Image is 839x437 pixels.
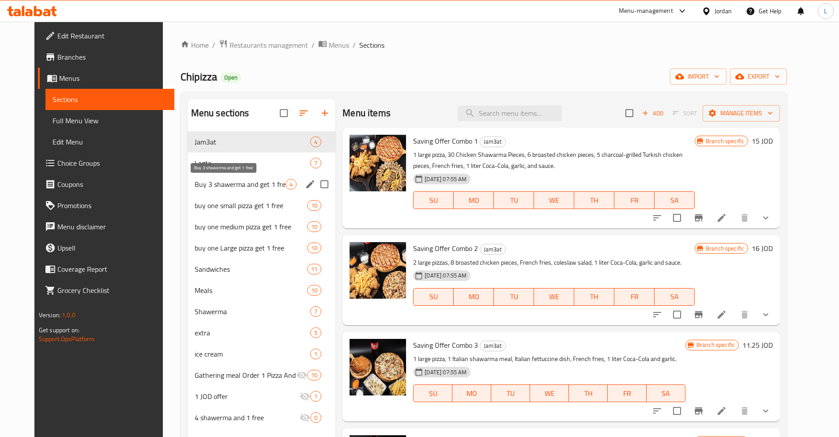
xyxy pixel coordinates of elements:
[38,174,174,195] a: Coupons
[417,387,449,400] span: SU
[310,158,321,168] div: items
[457,194,490,207] span: MO
[188,407,336,428] div: 4 shawerma and 1 free0
[310,327,321,338] div: items
[620,104,639,122] span: Select section
[188,258,336,280] div: Sandwiches11
[494,288,534,306] button: TU
[39,309,60,321] span: Version:
[188,174,336,195] div: Buy 3 shawerma and get 1 free4edit
[195,412,300,423] span: 4 shawerma and 1 free
[619,6,673,16] div: Menu-management
[188,131,336,152] div: Jam3at4
[181,67,217,87] span: Chipizza
[572,387,604,400] span: TH
[221,74,241,81] span: Open
[188,365,336,386] div: Gathering meal Order 1 Pizza And Get 1 For Free10
[730,68,787,85] button: export
[314,103,335,124] button: Add section
[350,339,406,395] img: Saving Offer Combo 3
[188,386,336,407] div: 1 JOD offer1
[297,370,307,380] svg: Inactive section
[413,384,452,402] button: SU
[760,406,771,416] svg: Show Choices
[608,384,647,402] button: FR
[611,387,643,400] span: FR
[195,285,307,296] span: Meals
[655,191,695,209] button: SA
[188,343,336,365] div: ice cream1
[639,106,667,120] span: Add item
[181,40,209,50] a: Home
[45,131,174,152] a: Edit Menu
[38,280,174,301] a: Grocery Checklist
[53,115,167,126] span: Full Menu View
[413,353,685,365] p: 1 large pizza, 1 Italian shawarma meal, Italian fettuccine dish, French fries, 1 liter Coca-Cola ...
[57,200,167,211] span: Promotions
[737,71,780,82] span: export
[668,305,686,324] span: Select to update
[53,94,167,105] span: Sections
[618,194,651,207] span: FR
[195,221,307,232] span: buy one medium pizza get 1 free
[413,134,478,148] span: Saving Offer Combo 1
[647,207,668,228] button: sort-choices
[734,304,755,325] button: delete
[353,40,356,50] li: /
[195,158,310,168] div: Lagta
[457,290,490,303] span: MO
[480,341,505,351] span: Jam3at
[57,30,167,41] span: Edit Restaurant
[230,40,308,50] span: Restaurants management
[668,402,686,420] span: Select to update
[413,149,695,171] p: 1 large pizza, 30 Chicken Shawarma Pieces, 6 broasted chicken pieces, 5 charcoal-grilled Turkish ...
[195,264,307,274] div: Sandwiches
[300,412,310,423] svg: Inactive section
[57,158,167,168] span: Choice Groups
[57,285,167,296] span: Grocery Checklist
[38,25,174,46] a: Edit Restaurant
[38,258,174,280] a: Coverage Report
[308,244,321,252] span: 10
[195,243,307,253] span: buy one Large pizza get 1 free
[480,137,506,147] div: Jam3at
[760,309,771,320] svg: Show Choices
[286,179,297,190] div: items
[350,242,406,299] img: Saving Offer Combo 2
[641,108,665,118] span: Add
[715,6,732,16] div: Jordan
[57,221,167,232] span: Menu disclaimer
[311,392,321,401] span: 1
[716,309,727,320] a: Edit menu item
[734,207,755,228] button: delete
[195,327,310,338] div: extra
[38,216,174,237] a: Menu disclaimer
[188,237,336,258] div: buy one Large pizza get 1 free10
[308,223,321,231] span: 10
[752,135,773,147] h6: 15 JOD
[310,412,321,423] div: items
[188,280,336,301] div: Meals10
[658,290,691,303] span: SA
[417,194,450,207] span: SU
[57,52,167,62] span: Branches
[688,304,709,325] button: Branch-specific-item
[195,179,286,190] span: Buy 3 shawerma and get 1 free
[534,191,574,209] button: WE
[421,175,470,183] span: [DATE] 07:55 AM
[702,137,748,145] span: Branch specific
[413,257,695,268] p: 2 large pizzas, 8 broasted chicken pieces, French fries, coleslaw salad, 1 liter Coca-Cola, garli...
[195,391,300,402] span: 1 JOD offer
[293,103,314,124] span: Sort sections
[307,264,321,274] div: items
[668,209,686,227] span: Select to update
[275,104,293,122] span: Select all sections
[534,288,574,306] button: WE
[310,306,321,317] div: items
[760,213,771,223] svg: Show Choices
[307,243,321,253] div: items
